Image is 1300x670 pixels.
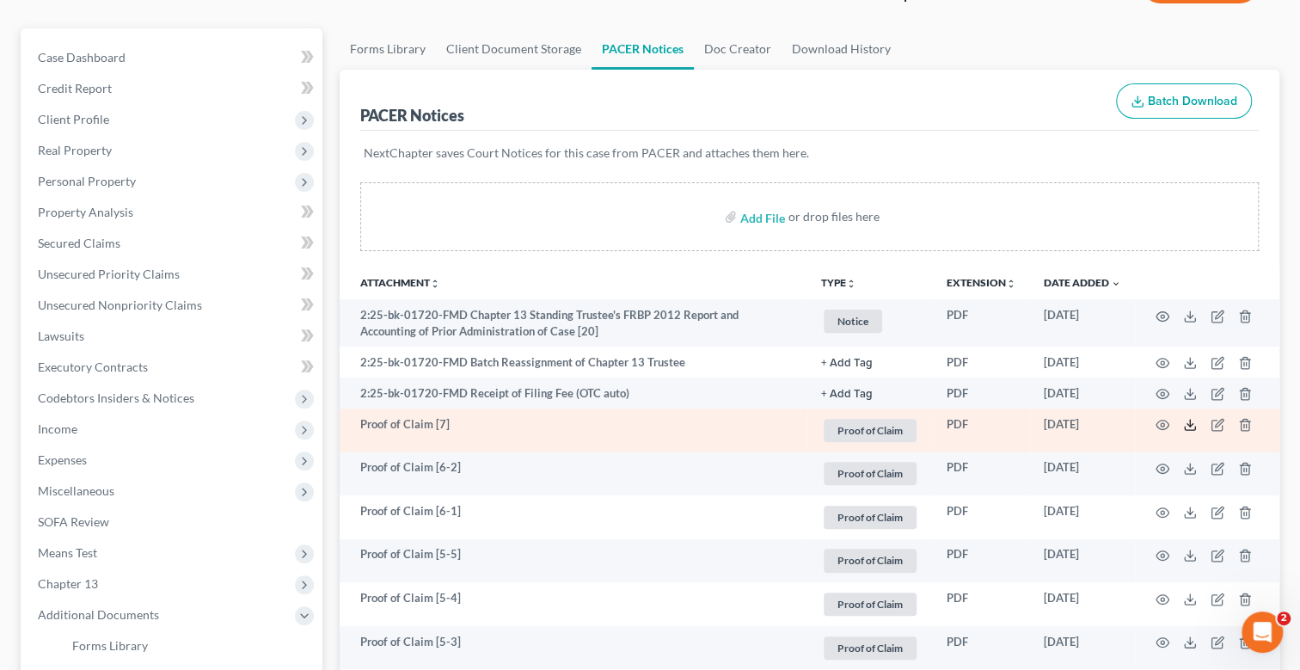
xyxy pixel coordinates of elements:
[1148,94,1237,108] span: Batch Download
[933,582,1030,626] td: PDF
[824,506,917,529] span: Proof of Claim
[38,112,109,126] span: Client Profile
[821,389,873,400] button: + Add Tag
[821,546,919,575] a: Proof of Claim
[38,236,120,250] span: Secured Claims
[933,452,1030,496] td: PDF
[38,50,126,65] span: Case Dashboard
[24,352,322,383] a: Executory Contracts
[340,409,807,452] td: Proof of Claim [7]
[824,419,917,442] span: Proof of Claim
[38,174,136,188] span: Personal Property
[1006,279,1016,289] i: unfold_more
[824,593,917,616] span: Proof of Claim
[38,267,180,281] span: Unsecured Priority Claims
[821,634,919,662] a: Proof of Claim
[38,360,148,374] span: Executory Contracts
[821,358,873,369] button: + Add Tag
[38,452,87,467] span: Expenses
[38,81,112,95] span: Credit Report
[592,28,694,70] a: PACER Notices
[38,298,202,312] span: Unsecured Nonpriority Claims
[1044,276,1121,289] a: Date Added expand_more
[1030,582,1135,626] td: [DATE]
[58,630,322,661] a: Forms Library
[340,299,807,347] td: 2:25-bk-01720-FMD Chapter 13 Standing Trustee's FRBP 2012 Report and Accounting of Prior Administ...
[821,354,919,371] a: + Add Tag
[947,276,1016,289] a: Extensionunfold_more
[824,636,917,660] span: Proof of Claim
[933,347,1030,378] td: PDF
[24,259,322,290] a: Unsecured Priority Claims
[1030,495,1135,539] td: [DATE]
[360,276,440,289] a: Attachmentunfold_more
[1030,347,1135,378] td: [DATE]
[933,409,1030,452] td: PDF
[1030,539,1135,583] td: [DATE]
[1030,626,1135,670] td: [DATE]
[340,28,436,70] a: Forms Library
[824,462,917,485] span: Proof of Claim
[72,638,148,653] span: Forms Library
[24,290,322,321] a: Unsecured Nonpriority Claims
[38,483,114,498] span: Miscellaneous
[360,105,464,126] div: PACER Notices
[846,279,856,289] i: unfold_more
[933,539,1030,583] td: PDF
[1277,612,1291,625] span: 2
[933,495,1030,539] td: PDF
[1030,299,1135,347] td: [DATE]
[38,607,159,622] span: Additional Documents
[430,279,440,289] i: unfold_more
[1116,83,1252,120] button: Batch Download
[340,378,807,409] td: 2:25-bk-01720-FMD Receipt of Filing Fee (OTC auto)
[38,576,98,591] span: Chapter 13
[38,205,133,219] span: Property Analysis
[821,590,919,618] a: Proof of Claim
[38,421,77,436] span: Income
[1030,378,1135,409] td: [DATE]
[24,197,322,228] a: Property Analysis
[24,321,322,352] a: Lawsuits
[821,385,919,402] a: + Add Tag
[824,310,882,333] span: Notice
[824,549,917,572] span: Proof of Claim
[821,416,919,445] a: Proof of Claim
[782,28,901,70] a: Download History
[24,507,322,538] a: SOFA Review
[1030,452,1135,496] td: [DATE]
[24,228,322,259] a: Secured Claims
[364,144,1255,162] p: NextChapter saves Court Notices for this case from PACER and attaches them here.
[821,307,919,335] a: Notice
[340,347,807,378] td: 2:25-bk-01720-FMD Batch Reassignment of Chapter 13 Trustee
[933,378,1030,409] td: PDF
[340,495,807,539] td: Proof of Claim [6-1]
[933,299,1030,347] td: PDF
[38,390,194,405] span: Codebtors Insiders & Notices
[694,28,782,70] a: Doc Creator
[1111,279,1121,289] i: expand_more
[340,626,807,670] td: Proof of Claim [5-3]
[821,278,856,289] button: TYPEunfold_more
[933,626,1030,670] td: PDF
[340,539,807,583] td: Proof of Claim [5-5]
[38,143,112,157] span: Real Property
[24,73,322,104] a: Credit Report
[1030,409,1135,452] td: [DATE]
[24,42,322,73] a: Case Dashboard
[821,503,919,532] a: Proof of Claim
[38,545,97,560] span: Means Test
[1242,612,1283,653] iframe: Intercom live chat
[821,459,919,488] a: Proof of Claim
[436,28,592,70] a: Client Document Storage
[38,329,84,343] span: Lawsuits
[38,514,109,529] span: SOFA Review
[340,582,807,626] td: Proof of Claim [5-4]
[340,452,807,496] td: Proof of Claim [6-2]
[788,208,880,225] div: or drop files here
